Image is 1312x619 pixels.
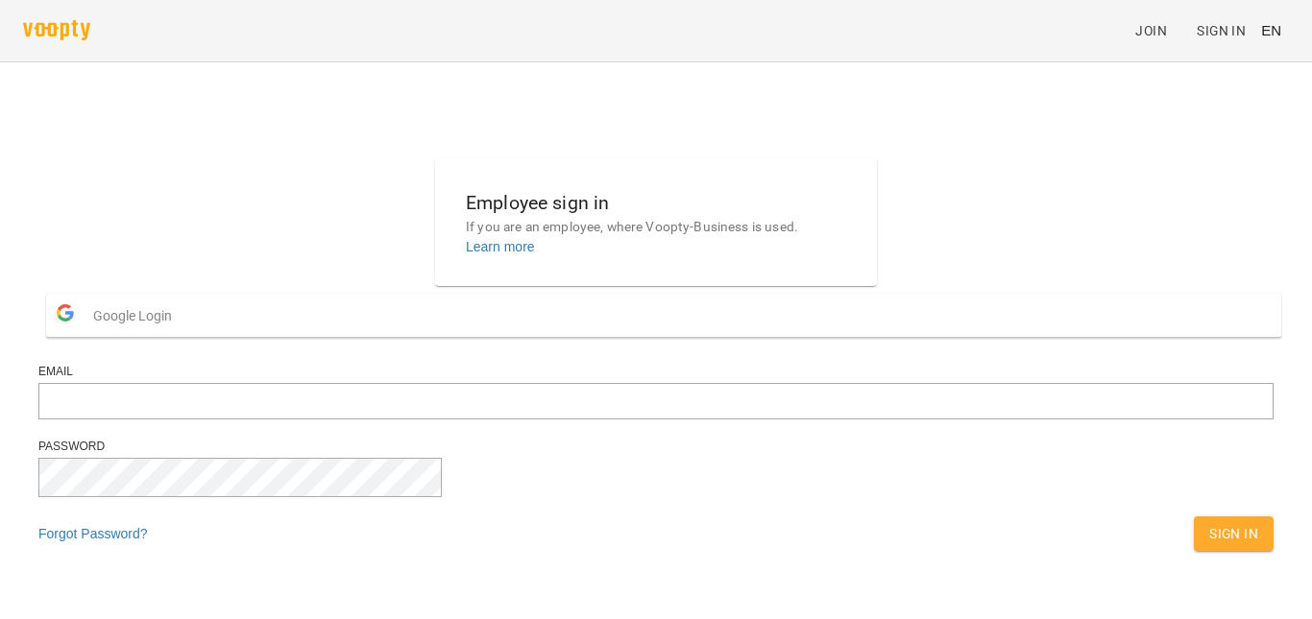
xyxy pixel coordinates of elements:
[1135,19,1167,42] span: Join
[466,218,846,237] p: If you are an employee, where Voopty-Business is used.
[23,20,90,40] img: voopty.png
[38,364,1274,380] div: Email
[466,188,846,218] h6: Employee sign in
[1209,522,1258,545] span: Sign In
[1194,516,1274,551] button: Sign In
[1189,13,1253,48] a: Sign In
[1253,12,1289,48] button: EN
[1128,13,1189,48] a: Join
[1261,20,1281,40] span: EN
[46,294,1281,337] button: Google Login
[38,439,1274,455] div: Password
[93,297,182,335] span: Google Login
[450,173,862,272] button: Employee sign inIf you are an employee, where Voopty-Business is used.Learn more
[1197,19,1246,42] span: Sign In
[38,526,148,541] a: Forgot Password?
[466,239,535,254] a: Learn more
